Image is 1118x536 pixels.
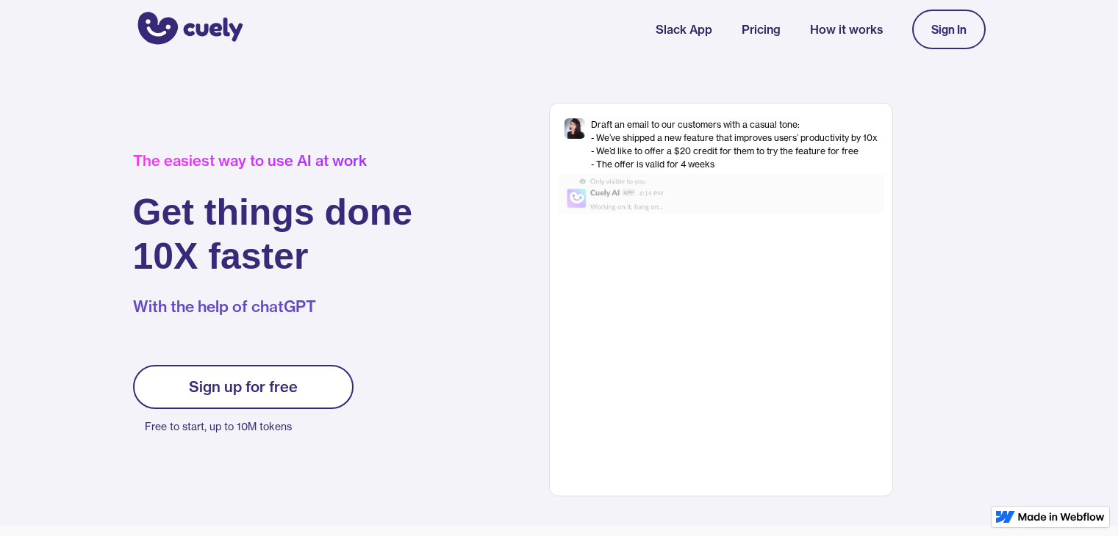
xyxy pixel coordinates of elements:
[145,416,354,437] p: Free to start, up to 10M tokens
[810,21,883,38] a: How it works
[1018,513,1105,521] img: Made in Webflow
[656,21,712,38] a: Slack App
[591,118,878,171] div: Draft an email to our customers with a casual tone: - We’ve shipped a new feature that improves u...
[189,378,298,396] div: Sign up for free
[133,2,243,57] a: home
[133,365,354,409] a: Sign up for free
[912,10,986,49] a: Sign In
[133,296,413,318] p: With the help of chatGPT
[133,152,413,170] div: The easiest way to use AI at work
[133,190,413,278] h1: Get things done 10X faster
[742,21,781,38] a: Pricing
[931,23,967,36] div: Sign In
